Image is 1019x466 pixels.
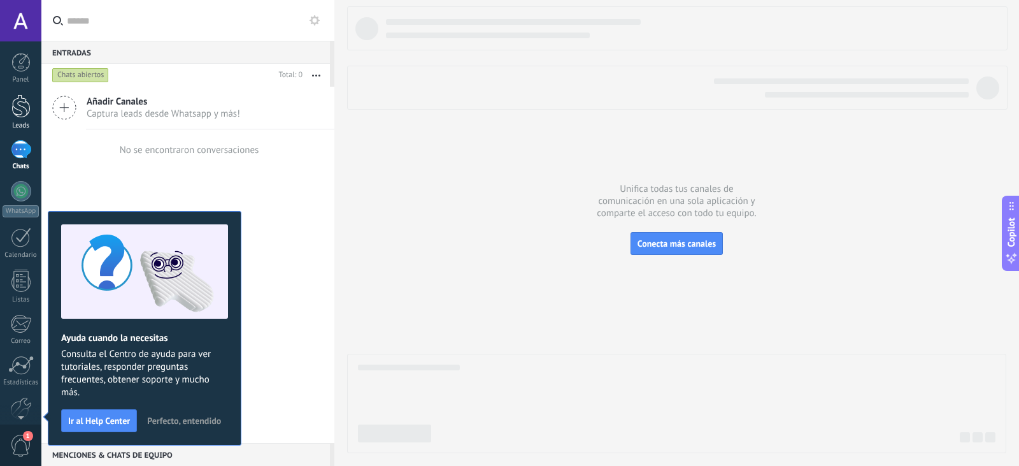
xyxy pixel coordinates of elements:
[274,69,303,82] div: Total: 0
[41,443,330,466] div: Menciones & Chats de equipo
[68,416,130,425] span: Ir al Help Center
[3,296,39,304] div: Listas
[147,416,221,425] span: Perfecto, entendido
[3,163,39,171] div: Chats
[1005,217,1018,247] span: Copilot
[61,332,228,344] h2: Ayuda cuando la necesitas
[87,108,240,120] span: Captura leads desde Whatsapp y más!
[638,238,716,249] span: Conecta más canales
[631,232,723,255] button: Conecta más canales
[52,68,109,83] div: Chats abiertos
[3,76,39,84] div: Panel
[3,251,39,259] div: Calendario
[3,337,39,346] div: Correo
[120,144,259,156] div: No se encontraron conversaciones
[61,348,228,399] span: Consulta el Centro de ayuda para ver tutoriales, responder preguntas frecuentes, obtener soporte ...
[61,409,137,432] button: Ir al Help Center
[23,431,33,441] span: 1
[87,96,240,108] span: Añadir Canales
[141,411,227,430] button: Perfecto, entendido
[3,379,39,387] div: Estadísticas
[3,205,39,217] div: WhatsApp
[41,41,330,64] div: Entradas
[3,122,39,130] div: Leads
